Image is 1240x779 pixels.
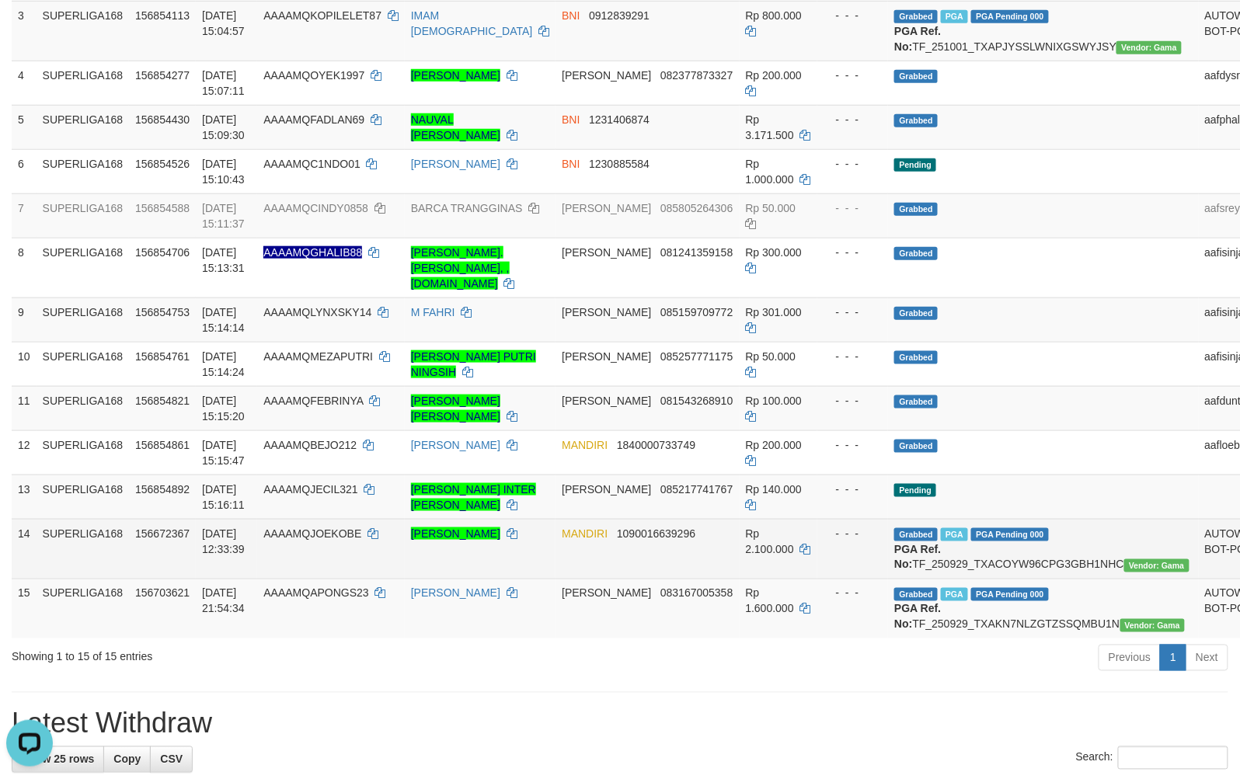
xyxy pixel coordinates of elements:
[562,113,580,126] span: BNI
[12,105,37,149] td: 5
[971,528,1049,541] span: PGA Pending
[150,746,193,773] a: CSV
[894,395,938,409] span: Grabbed
[1118,746,1228,770] input: Search:
[562,395,651,407] span: [PERSON_NAME]
[263,69,364,82] span: AAAAMQOYEK1997
[562,527,608,540] span: MANDIRI
[562,483,651,496] span: [PERSON_NAME]
[37,193,130,238] td: SUPERLIGA168
[824,68,883,83] div: - - -
[894,10,938,23] span: Grabbed
[135,439,190,451] span: 156854861
[894,70,938,83] span: Grabbed
[894,25,941,53] b: PGA Ref. No:
[202,246,245,274] span: [DATE] 15:13:31
[6,6,53,53] button: Open LiveChat chat widget
[135,69,190,82] span: 156854277
[12,519,37,579] td: 14
[746,483,802,496] span: Rp 140.000
[660,350,733,363] span: Copy 085257771175 to clipboard
[12,297,37,342] td: 9
[660,395,733,407] span: Copy 081543268910 to clipboard
[589,158,650,170] span: Copy 1230885584 to clipboard
[411,246,510,290] a: [PERSON_NAME]. [PERSON_NAME], , [DOMAIN_NAME]
[135,350,190,363] span: 156854761
[12,643,505,665] div: Showing 1 to 15 of 15 entries
[135,395,190,407] span: 156854821
[824,304,883,320] div: - - -
[135,158,190,170] span: 156854526
[562,246,651,259] span: [PERSON_NAME]
[37,149,130,193] td: SUPERLIGA168
[746,350,796,363] span: Rp 50.000
[562,350,651,363] span: [PERSON_NAME]
[894,351,938,364] span: Grabbed
[135,483,190,496] span: 156854892
[894,588,938,601] span: Grabbed
[37,579,130,638] td: SUPERLIGA168
[971,588,1049,601] span: PGA Pending
[824,245,883,260] div: - - -
[37,297,130,342] td: SUPERLIGA168
[263,395,363,407] span: AAAAMQFEBRINYA
[894,158,936,172] span: Pending
[746,527,794,555] span: Rp 2.100.000
[824,200,883,216] div: - - -
[971,10,1049,23] span: PGA Pending
[263,527,361,540] span: AAAAMQJOEKOBE
[202,113,245,141] span: [DATE] 15:09:30
[12,342,37,386] td: 10
[135,246,190,259] span: 156854706
[894,528,938,541] span: Grabbed
[202,9,245,37] span: [DATE] 15:04:57
[894,307,938,320] span: Grabbed
[746,113,794,141] span: Rp 3.171.500
[562,306,651,318] span: [PERSON_NAME]
[263,483,357,496] span: AAAAMQJECIL321
[824,482,883,497] div: - - -
[660,202,733,214] span: Copy 085805264306 to clipboard
[660,69,733,82] span: Copy 082377873327 to clipboard
[824,437,883,453] div: - - -
[411,350,536,378] a: [PERSON_NAME] PUTRI NINGSIH
[263,113,364,126] span: AAAAMQFADLAN69
[746,246,802,259] span: Rp 300.000
[12,1,37,61] td: 3
[824,156,883,172] div: - - -
[135,9,190,22] span: 156854113
[589,113,650,126] span: Copy 1231406874 to clipboard
[202,395,245,423] span: [DATE] 15:15:20
[746,395,802,407] span: Rp 100.000
[37,238,130,297] td: SUPERLIGA168
[1076,746,1228,770] label: Search:
[894,247,938,260] span: Grabbed
[263,439,357,451] span: AAAAMQBEJO212
[824,8,883,23] div: - - -
[103,746,151,773] a: Copy
[1120,619,1186,632] span: Vendor URL: https://trx31.1velocity.biz
[202,202,245,230] span: [DATE] 15:11:37
[589,9,650,22] span: Copy 0912839291 to clipboard
[824,586,883,601] div: - - -
[202,306,245,334] span: [DATE] 15:14:14
[202,527,245,555] span: [DATE] 12:33:39
[202,350,245,378] span: [DATE] 15:14:24
[12,193,37,238] td: 7
[411,527,500,540] a: [PERSON_NAME]
[411,306,455,318] a: M FAHRI
[660,483,733,496] span: Copy 085217741767 to clipboard
[12,475,37,519] td: 13
[562,202,651,214] span: [PERSON_NAME]
[746,158,794,186] span: Rp 1.000.000
[411,395,500,423] a: [PERSON_NAME] [PERSON_NAME]
[202,439,245,467] span: [DATE] 15:15:47
[894,484,936,497] span: Pending
[888,579,1198,638] td: TF_250929_TXAKN7NLZGTZSSQMBU1N
[263,306,371,318] span: AAAAMQLYNXSKY14
[411,483,536,511] a: [PERSON_NAME] INTER [PERSON_NAME]
[746,587,794,615] span: Rp 1.600.000
[746,439,802,451] span: Rp 200.000
[941,588,968,601] span: Marked by aafchhiseyha
[12,430,37,475] td: 12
